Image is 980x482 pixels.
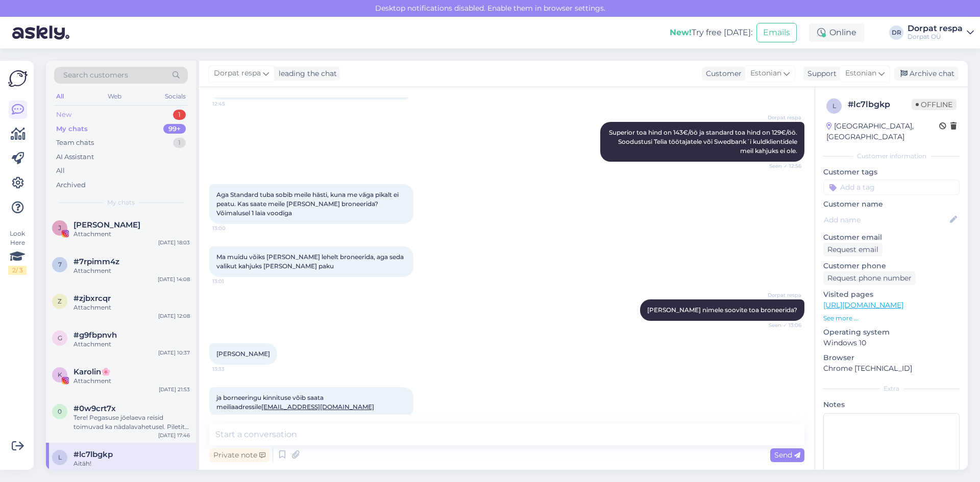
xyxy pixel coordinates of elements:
[670,28,692,37] b: New!
[216,253,405,270] span: Ma muidu võiks [PERSON_NAME] lehelt broneerida, aga seda valikut kahjuks [PERSON_NAME] paku
[163,124,186,134] div: 99+
[73,257,119,266] span: #7rpimm4z
[212,277,251,285] span: 13:01
[158,239,190,246] div: [DATE] 18:03
[670,27,752,39] div: Try free [DATE]:
[158,275,190,283] div: [DATE] 14:08
[702,68,742,79] div: Customer
[73,220,140,230] span: Jaana Mahhova
[832,102,836,110] span: l
[73,331,117,340] span: #g9fbpnvh
[8,69,28,88] img: Askly Logo
[823,167,960,177] p: Customer tags
[158,312,190,320] div: [DATE] 12:08
[73,340,190,349] div: Attachment
[73,413,190,432] div: Tere! Pegasuse jõelaeva reisid toimuvad ka nädalavahetusel. Piletit on võimalik osta [PERSON_NAME...
[823,384,960,393] div: Extra
[823,271,916,285] div: Request phone number
[73,266,190,275] div: Attachment
[214,68,261,79] span: Dorpat respa
[216,394,374,411] span: ja borneeringu kinnituse võib saata meiliaadressile
[763,162,801,170] span: Seen ✓ 12:56
[63,70,128,81] span: Search customers
[73,230,190,239] div: Attachment
[889,26,903,40] div: DR
[823,352,960,363] p: Browser
[823,338,960,348] p: Windows 10
[212,365,251,373] span: 13:33
[823,199,960,210] p: Customer name
[173,138,186,148] div: 1
[54,90,66,103] div: All
[212,100,251,108] span: 12:45
[8,266,27,275] div: 2 / 3
[894,67,959,81] div: Archive chat
[58,334,62,342] span: g
[823,314,960,323] p: See more ...
[158,468,190,476] div: [DATE] 13:49
[845,68,876,79] span: Estonian
[756,23,797,42] button: Emails
[58,297,62,305] span: z
[56,166,65,176] div: All
[216,350,270,358] span: [PERSON_NAME]
[823,232,960,243] p: Customer email
[56,110,71,120] div: New
[212,224,251,232] span: 13:00
[275,68,337,79] div: leading the chat
[823,363,960,374] p: Chrome [TECHNICAL_ID]
[908,24,974,41] a: Dorpat respaDorpat OÜ
[73,376,190,386] div: Attachment
[216,191,400,217] span: Aga Standard tuba sobib meile hästi, kuna me väga pikalt ei peatu. Kas saate meile [PERSON_NAME] ...
[158,432,190,439] div: [DATE] 17:46
[908,33,963,41] div: Dorpat OÜ
[58,408,62,415] span: 0
[159,386,190,393] div: [DATE] 21:53
[774,450,800,460] span: Send
[58,261,62,268] span: 7
[750,68,781,79] span: Estonian
[823,399,960,410] p: Notes
[8,229,27,275] div: Look Here
[158,349,190,357] div: [DATE] 10:37
[56,152,94,162] div: AI Assistant
[809,23,865,42] div: Online
[848,98,912,111] div: # lc7lbgkp
[823,261,960,271] p: Customer phone
[823,180,960,195] input: Add a tag
[763,291,801,299] span: Dorpat respa
[73,303,190,312] div: Attachment
[106,90,124,103] div: Web
[826,121,939,142] div: [GEOGRAPHIC_DATA], [GEOGRAPHIC_DATA]
[823,243,883,257] div: Request email
[56,124,88,134] div: My chats
[823,289,960,300] p: Visited pages
[823,151,960,161] div: Customer information
[73,459,190,468] div: Aitäh!
[56,180,86,190] div: Archived
[763,114,801,121] span: Dorpat respa
[824,214,948,225] input: Add name
[163,90,188,103] div: Socials
[647,306,797,314] span: [PERSON_NAME] nimele soovite toa broneerida?
[58,453,62,461] span: l
[823,300,903,310] a: [URL][DOMAIN_NAME]
[209,448,269,462] div: Private note
[803,68,837,79] div: Support
[56,138,94,148] div: Team chats
[58,371,62,378] span: K
[58,224,61,232] span: J
[107,198,135,207] span: My chats
[763,321,801,329] span: Seen ✓ 13:06
[73,450,113,459] span: #lc7lbgkp
[73,294,111,303] span: #zjbxrcqr
[261,403,374,411] a: [EMAIL_ADDRESS][DOMAIN_NAME]
[609,129,799,155] span: Superior toa hind on 143€/öö ja standard toa hind on 129€/öö. Soodustusi Telia töötajatele või Sw...
[908,24,963,33] div: Dorpat respa
[912,99,957,110] span: Offline
[73,367,111,376] span: Karolin🌸
[173,110,186,120] div: 1
[823,327,960,338] p: Operating system
[73,404,116,413] span: #0w9crt7x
